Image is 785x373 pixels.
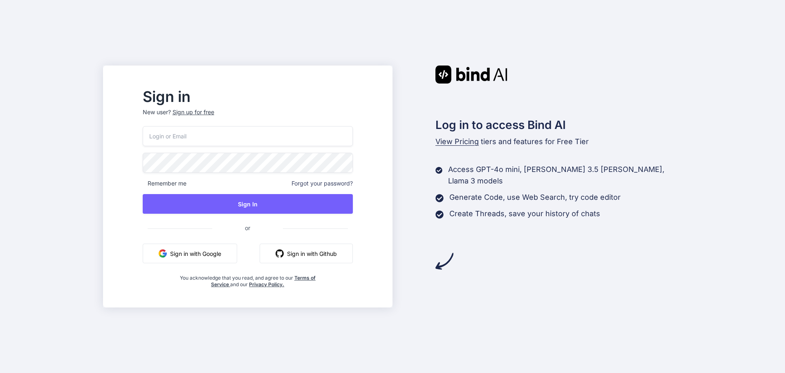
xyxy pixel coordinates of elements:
a: Privacy Policy. [249,281,284,287]
button: Sign In [143,194,353,214]
button: Sign in with Github [260,244,353,263]
span: Remember me [143,179,186,188]
span: or [212,218,283,238]
p: Access GPT-4o mini, [PERSON_NAME] 3.5 [PERSON_NAME], Llama 3 models [448,164,682,187]
img: github [276,249,284,258]
a: Terms of Service [211,275,316,287]
p: tiers and features for Free Tier [435,136,682,147]
span: View Pricing [435,137,479,146]
span: Forgot your password? [292,179,353,188]
img: google [159,249,167,258]
input: Login or Email [143,126,353,146]
p: Generate Code, use Web Search, try code editor [449,192,621,203]
div: You acknowledge that you read, and agree to our and our [177,270,318,288]
img: Bind AI logo [435,66,507,84]
h2: Log in to access Bind AI [435,116,682,133]
div: Sign up for free [173,108,214,116]
p: New user? [143,108,353,126]
button: Sign in with Google [143,244,237,263]
img: arrow [435,252,453,270]
h2: Sign in [143,90,353,103]
p: Create Threads, save your history of chats [449,208,600,219]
